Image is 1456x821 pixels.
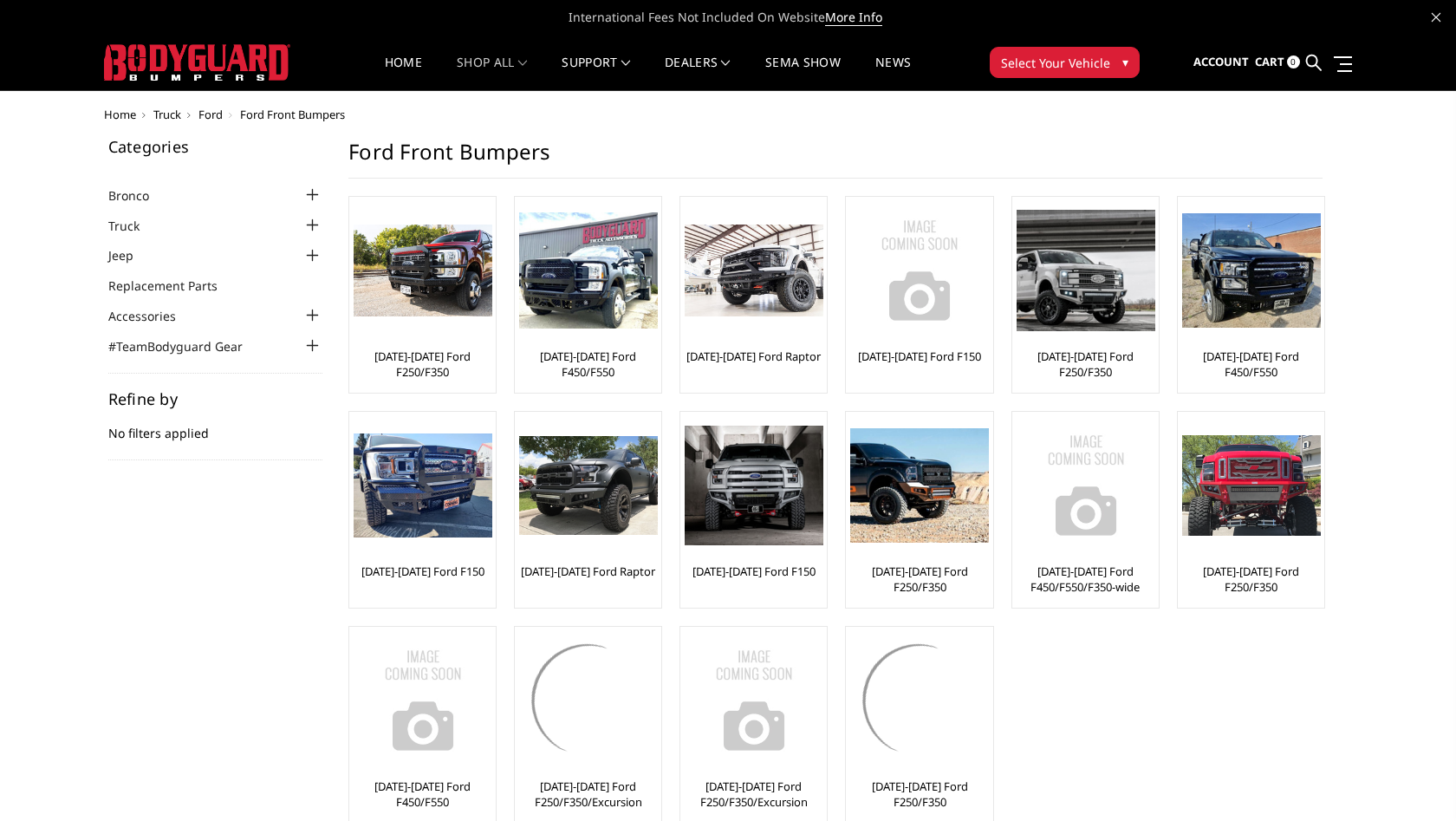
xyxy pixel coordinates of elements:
[354,631,491,770] a: No Image
[1017,416,1154,555] a: No Image
[665,56,731,90] a: Dealers
[1182,564,1320,595] a: [DATE]-[DATE] Ford F250/F350
[562,56,630,90] a: Support
[108,139,323,154] h5: Categories
[104,107,136,122] a: Home
[1017,349,1154,380] a: [DATE]-[DATE] Ford F250/F350
[1287,55,1300,68] span: 0
[519,349,657,380] a: [DATE]-[DATE] Ford F450/F550
[825,9,882,26] a: More Info
[521,564,655,579] a: [DATE]-[DATE] Ford Raptor
[875,56,911,90] a: News
[361,564,484,579] a: [DATE]-[DATE] Ford F150
[850,201,989,340] img: No Image
[108,391,323,460] div: No filters applied
[198,107,223,122] a: Ford
[1017,564,1154,595] a: [DATE]-[DATE] Ford F450/F550/F350-wide
[685,631,823,770] img: No Image
[686,349,821,364] a: [DATE]-[DATE] Ford Raptor
[104,44,290,81] img: BODYGUARD BUMPERS
[354,349,491,380] a: [DATE]-[DATE] Ford F250/F350
[348,139,1323,179] h1: Ford Front Bumpers
[1122,53,1128,71] span: ▾
[692,564,816,579] a: [DATE]-[DATE] Ford F150
[1255,39,1300,86] a: Cart 0
[850,201,988,340] a: No Image
[1193,39,1249,86] a: Account
[354,631,492,770] img: No Image
[457,56,527,90] a: shop all
[1017,416,1155,555] img: No Image
[990,47,1140,78] button: Select Your Vehicle
[108,391,323,407] h5: Refine by
[108,217,161,235] a: Truck
[108,337,264,355] a: #TeamBodyguard Gear
[153,107,181,122] a: Truck
[850,564,988,595] a: [DATE]-[DATE] Ford F250/F350
[1193,54,1249,69] span: Account
[685,779,822,810] a: [DATE]-[DATE] Ford F250/F350/Excursion
[1255,54,1284,69] span: Cart
[1001,54,1110,72] span: Select Your Vehicle
[240,107,345,122] span: Ford Front Bumpers
[385,56,422,90] a: Home
[108,246,155,264] a: Jeep
[108,186,171,205] a: Bronco
[108,307,198,325] a: Accessories
[108,277,239,295] a: Replacement Parts
[519,779,657,810] a: [DATE]-[DATE] Ford F250/F350/Excursion
[1182,349,1320,380] a: [DATE]-[DATE] Ford F450/F550
[354,779,491,810] a: [DATE]-[DATE] Ford F450/F550
[858,349,981,364] a: [DATE]-[DATE] Ford F150
[765,56,841,90] a: SEMA Show
[850,779,988,810] a: [DATE]-[DATE] Ford F250/F350
[685,631,822,770] a: No Image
